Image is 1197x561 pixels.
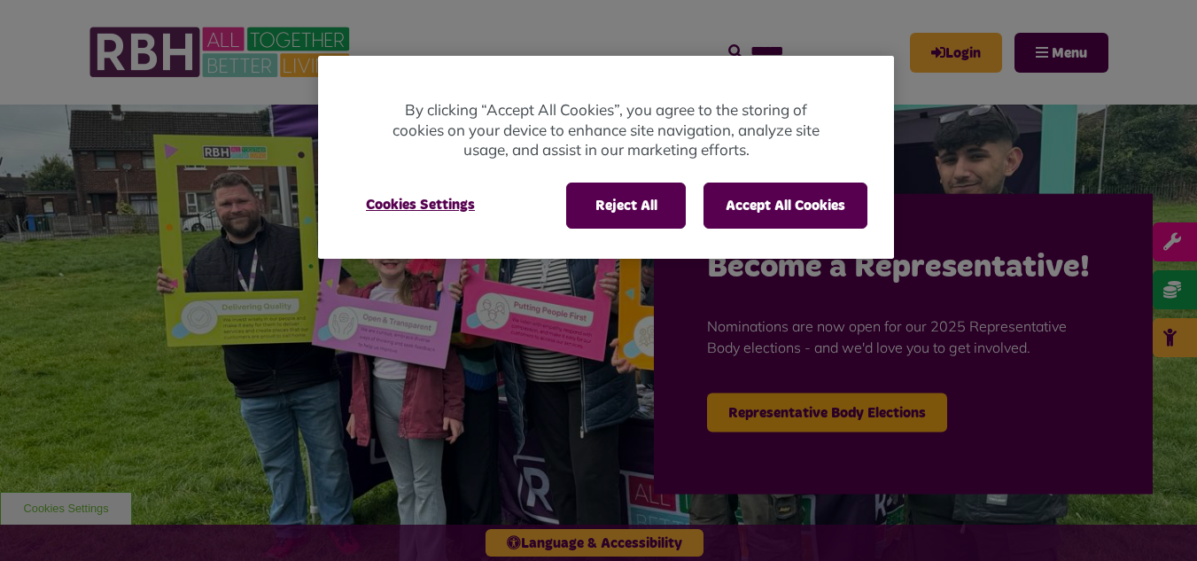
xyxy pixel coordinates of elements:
p: By clicking “Accept All Cookies”, you agree to the storing of cookies on your device to enhance s... [389,100,823,160]
div: Cookie banner [318,56,894,259]
button: Reject All [566,183,686,229]
div: Privacy [318,56,894,259]
button: Cookies Settings [345,183,496,227]
button: Accept All Cookies [703,183,867,229]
